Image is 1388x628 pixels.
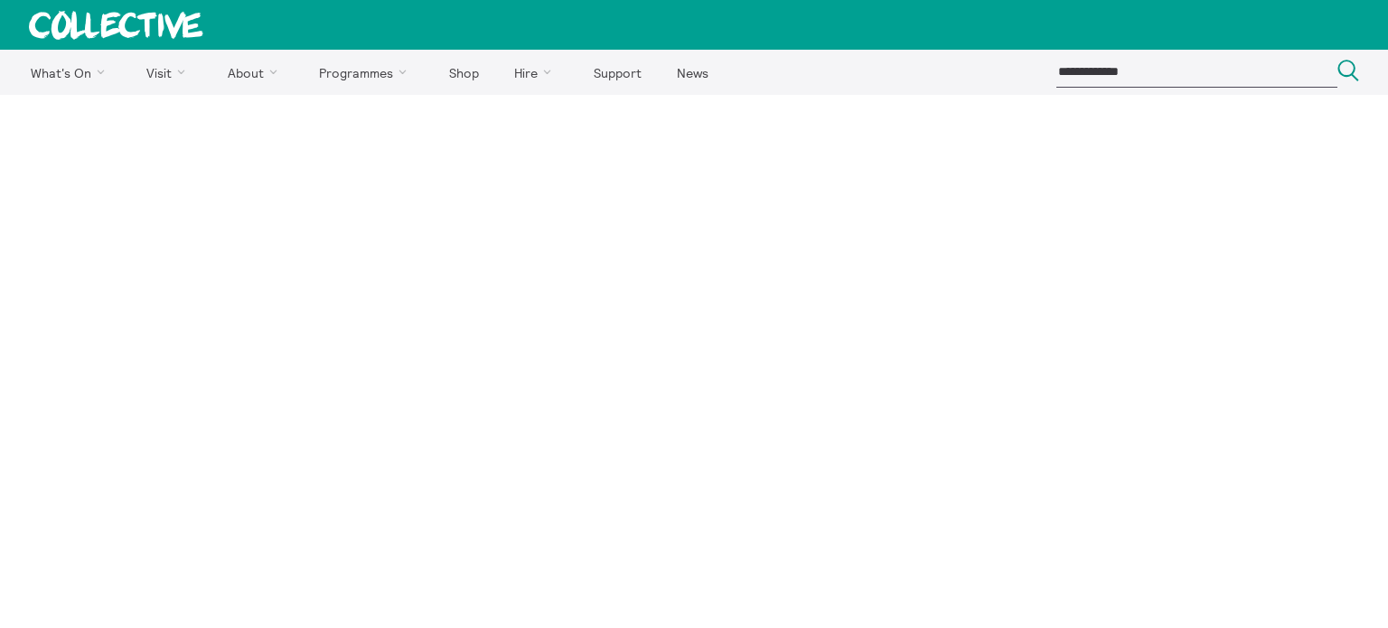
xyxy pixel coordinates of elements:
a: Programmes [304,50,430,95]
a: About [211,50,300,95]
a: What's On [14,50,127,95]
a: Visit [131,50,209,95]
a: Support [577,50,657,95]
a: Hire [499,50,575,95]
a: Shop [433,50,494,95]
a: News [661,50,724,95]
